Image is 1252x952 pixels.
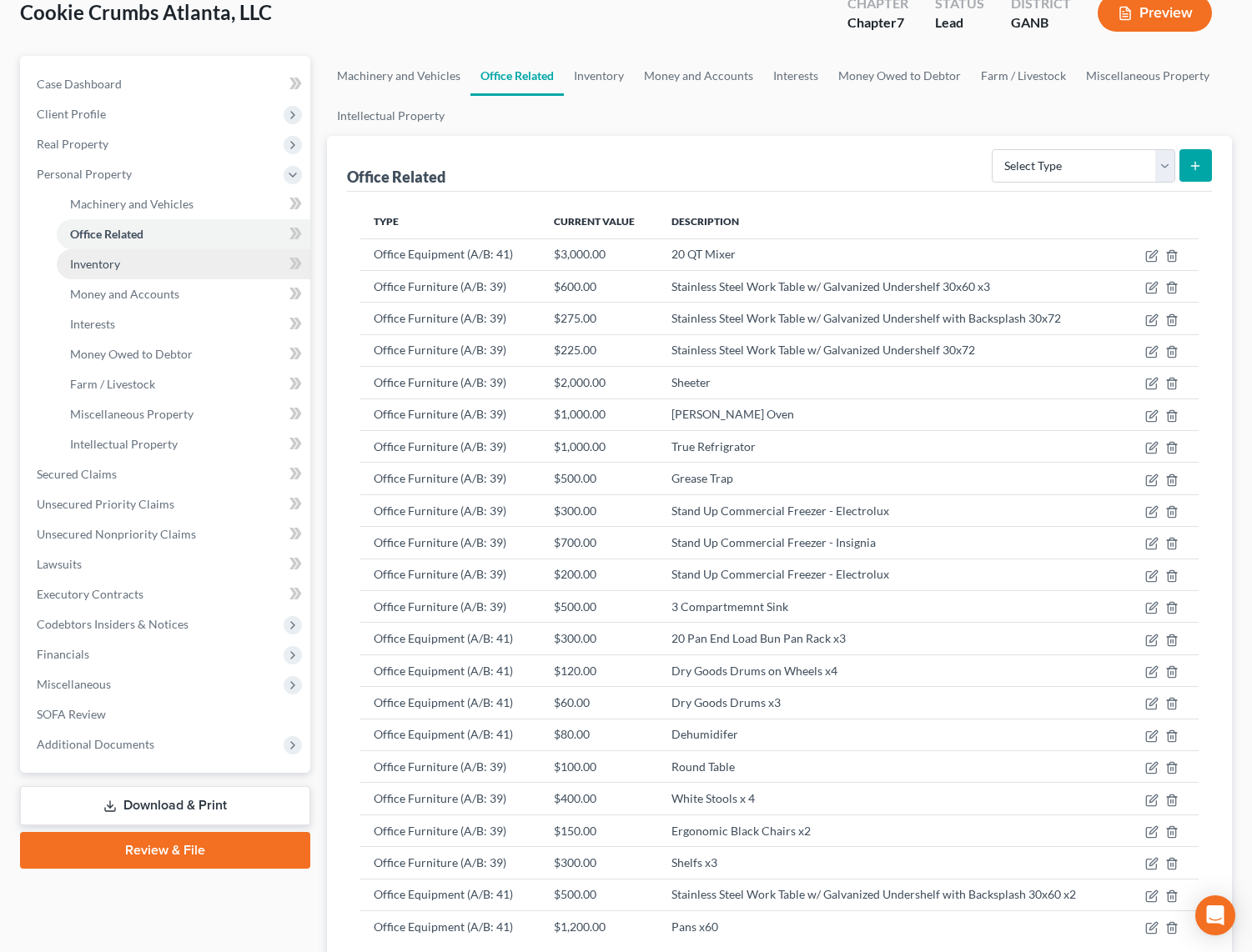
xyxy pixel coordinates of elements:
[541,430,657,462] td: $1,000.00
[23,489,310,519] a: Unsecured Priority Claims
[57,249,310,279] a: Inventory
[541,719,657,750] td: $80.00
[327,56,470,96] a: Machinery and Vehicles
[57,309,310,339] a: Interests
[70,227,143,241] span: Office Related
[763,56,828,96] a: Interests
[70,257,120,271] span: Inventory
[20,832,310,869] a: Review & File
[541,623,657,654] td: $300.00
[658,847,1127,879] td: Shelfs x3
[23,69,310,99] a: Case Dashboard
[658,559,1127,590] td: Stand Up Commercial Freezer - Electrolux
[658,814,1127,846] td: Ergonomic Black Chairs x2
[360,911,541,943] td: Office Equipment (A/B: 41)
[541,911,657,943] td: $1,200.00
[541,367,657,398] td: $2,000.00
[360,334,541,366] td: Office Furniture (A/B: 39)
[37,707,106,721] span: SOFA Review
[37,677,111,691] span: Miscellaneous
[23,459,310,489] a: Secured Claims
[541,591,657,623] td: $500.00
[57,369,310,399] a: Farm / Livestock
[541,303,657,334] td: $275.00
[360,205,541,238] th: Type
[1011,13,1071,33] div: GANB
[37,647,89,661] span: Financials
[70,377,155,391] span: Farm / Livestock
[541,463,657,494] td: $500.00
[57,339,310,369] a: Money Owed to Debtor
[470,56,564,96] a: Office Related
[658,238,1127,270] td: 20 QT Mixer
[70,437,178,451] span: Intellectual Property
[70,347,193,361] span: Money Owed to Debtor
[658,205,1127,238] th: Description
[541,559,657,590] td: $200.00
[37,167,132,181] span: Personal Property
[541,751,657,783] td: $100.00
[541,783,657,814] td: $400.00
[541,879,657,910] td: $500.00
[360,527,541,559] td: Office Furniture (A/B: 39)
[57,399,310,429] a: Miscellaneous Property
[658,687,1127,719] td: Dry Goods Drums x3
[360,303,541,334] td: Office Furniture (A/B: 39)
[327,96,455,136] a: Intellectual Property
[360,559,541,590] td: Office Furniture (A/B: 39)
[23,519,310,549] a: Unsecured Nonpriority Claims
[37,617,189,631] span: Codebtors Insiders & Notices
[658,430,1127,462] td: True Refrigrator
[541,270,657,302] td: $600.00
[658,527,1127,559] td: Stand Up Commercial Freezer - Insignia
[70,287,179,301] span: Money and Accounts
[360,270,541,302] td: Office Furniture (A/B: 39)
[23,579,310,609] a: Executory Contracts
[564,56,634,96] a: Inventory
[541,334,657,366] td: $225.00
[541,687,657,719] td: $60.00
[541,654,657,686] td: $120.00
[37,587,143,601] span: Executory Contracts
[658,654,1127,686] td: Dry Goods Drums on Wheels x4
[70,317,115,331] span: Interests
[23,549,310,579] a: Lawsuits
[658,879,1127,910] td: Stainless Steel Work Table w/ Galvanized Undershelf with Backsplash 30x60 x2
[70,407,194,421] span: Miscellaneous Property
[658,303,1127,334] td: Stainless Steel Work Table w/ Galvanized Undershelf with Backsplash 30x72
[828,56,971,96] a: Money Owed to Debtor
[658,783,1127,814] td: White Stools x 4
[658,270,1127,302] td: Stainless Steel Work Table w/ Galvanized Undershelf 30x60 x3
[634,56,763,96] a: Money and Accounts
[360,463,541,494] td: Office Furniture (A/B: 39)
[37,77,122,91] span: Case Dashboard
[57,219,310,249] a: Office Related
[360,591,541,623] td: Office Furniture (A/B: 39)
[360,623,541,654] td: Office Equipment (A/B: 41)
[935,13,984,33] div: Lead
[360,687,541,719] td: Office Equipment (A/B: 41)
[360,847,541,879] td: Office Furniture (A/B: 39)
[658,911,1127,943] td: Pans x60
[37,557,82,571] span: Lawsuits
[360,238,541,270] td: Office Equipment (A/B: 41)
[57,189,310,219] a: Machinery and Vehicles
[360,494,541,526] td: Office Furniture (A/B: 39)
[360,783,541,814] td: Office Furniture (A/B: 39)
[847,13,908,33] div: Chapter
[971,56,1076,96] a: Farm / Livestock
[360,654,541,686] td: Office Equipment (A/B: 41)
[658,334,1127,366] td: Stainless Steel Work Table w/ Galvanized Undershelf 30x72
[1195,895,1235,935] div: Open Intercom Messenger
[541,814,657,846] td: $150.00
[37,737,154,751] span: Additional Documents
[360,367,541,398] td: Office Furniture (A/B: 39)
[658,751,1127,783] td: Round Table
[897,14,904,30] span: 7
[23,699,310,729] a: SOFA Review
[360,719,541,750] td: Office Equipment (A/B: 41)
[360,398,541,430] td: Office Furniture (A/B: 39)
[658,494,1127,526] td: Stand Up Commercial Freezer - Electrolux
[57,279,310,309] a: Money and Accounts
[541,238,657,270] td: $3,000.00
